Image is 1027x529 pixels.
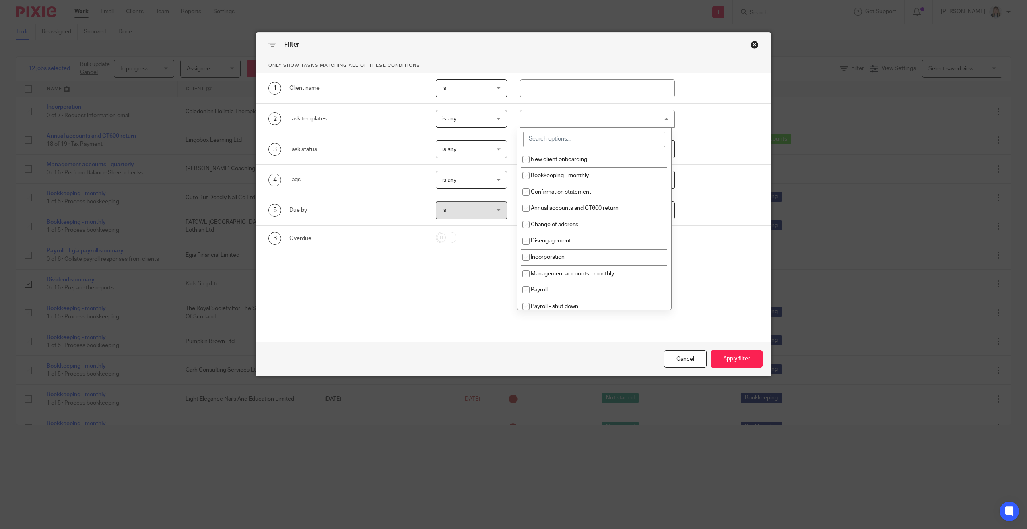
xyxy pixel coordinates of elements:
div: 4 [268,174,281,186]
span: Bookkeeping - monthly [531,173,589,178]
div: Task templates [289,115,423,123]
span: Annual accounts and CT600 return [531,205,619,211]
span: Is [442,85,446,91]
span: Payroll [531,287,548,293]
span: New client onboarding [531,157,587,162]
div: 6 [268,232,281,245]
button: Apply filter [711,350,763,368]
span: is any [442,116,456,122]
span: Change of address [531,222,578,227]
div: Close this dialog window [664,350,707,368]
span: Filter [284,41,299,48]
div: Task status [289,145,423,153]
span: is any [442,147,456,152]
span: Management accounts - monthly [531,271,614,277]
div: Client name [289,84,423,92]
span: Payroll - shut down [531,304,578,309]
div: Due by [289,206,423,214]
div: Tags [289,176,423,184]
div: Overdue [289,234,423,242]
span: Disengagement [531,238,571,244]
div: 3 [268,143,281,156]
span: is any [442,177,456,183]
span: Confirmation statement [531,189,591,195]
div: 5 [268,204,281,217]
div: Close this dialog window [751,41,759,49]
div: 1 [268,82,281,95]
span: Incorporation [531,254,565,260]
input: Search options... [523,132,665,147]
span: Is [442,207,446,213]
p: Only show tasks matching all of these conditions [256,58,771,73]
div: 2 [268,112,281,125]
